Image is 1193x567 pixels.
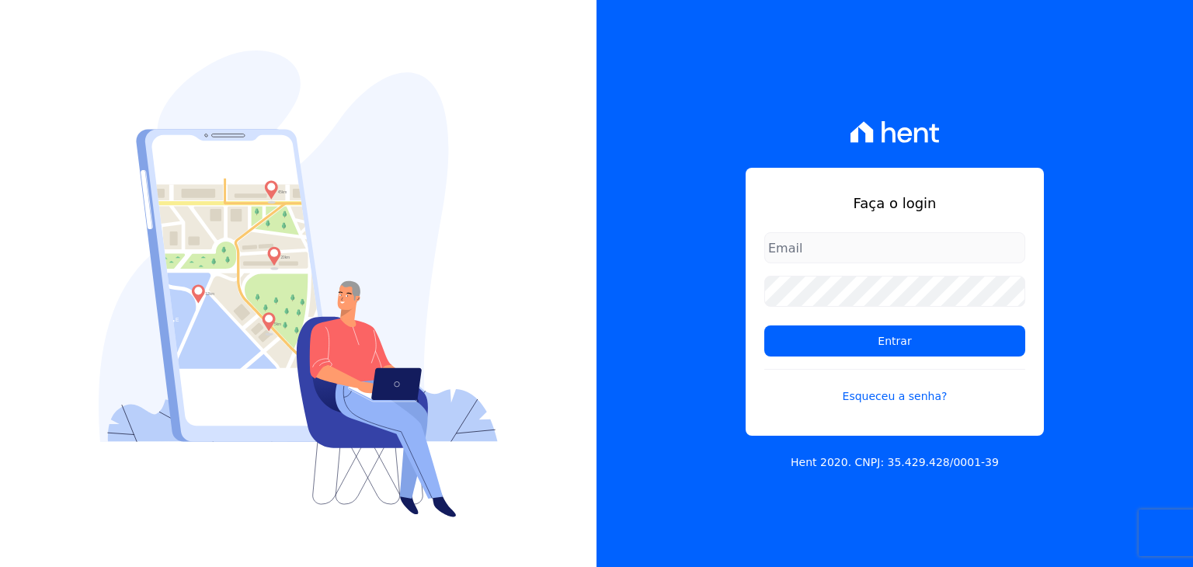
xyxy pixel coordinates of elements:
[764,369,1025,405] a: Esqueceu a senha?
[764,193,1025,214] h1: Faça o login
[99,50,498,517] img: Login
[791,454,999,471] p: Hent 2020. CNPJ: 35.429.428/0001-39
[764,325,1025,357] input: Entrar
[764,232,1025,263] input: Email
